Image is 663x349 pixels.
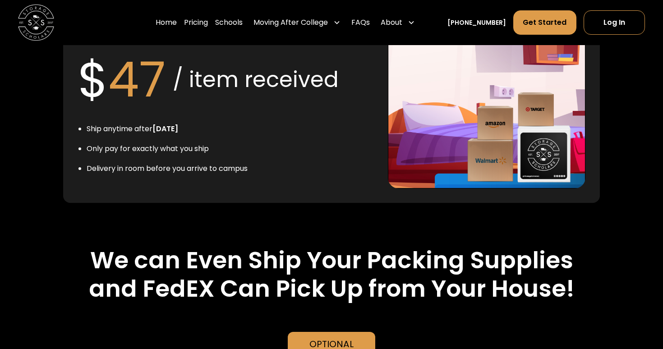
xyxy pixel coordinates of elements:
a: Log In [584,10,645,35]
strong: [DATE] [152,124,178,134]
img: In Room delivery. [388,9,585,188]
h2: We can Even Ship Your Packing Supplies and FedEX Can Pick Up from Your House! [63,246,600,303]
li: Delivery in room before you arrive to campus [87,163,248,174]
a: FAQs [351,10,370,35]
div: Moving After College [250,10,344,35]
a: Schools [215,10,243,35]
li: Only pay for exactly what you ship [87,143,248,154]
img: Storage Scholars main logo [18,5,54,41]
span: 47 [108,45,166,114]
div: About [381,17,402,28]
div: Moving After College [253,17,328,28]
a: Get Started [513,10,576,35]
a: [PHONE_NUMBER] [447,18,506,28]
div: / item received [173,63,339,96]
a: Home [156,10,177,35]
a: Pricing [184,10,208,35]
li: Ship anytime after [87,124,248,134]
div: $ [78,43,166,116]
div: About [377,10,419,35]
